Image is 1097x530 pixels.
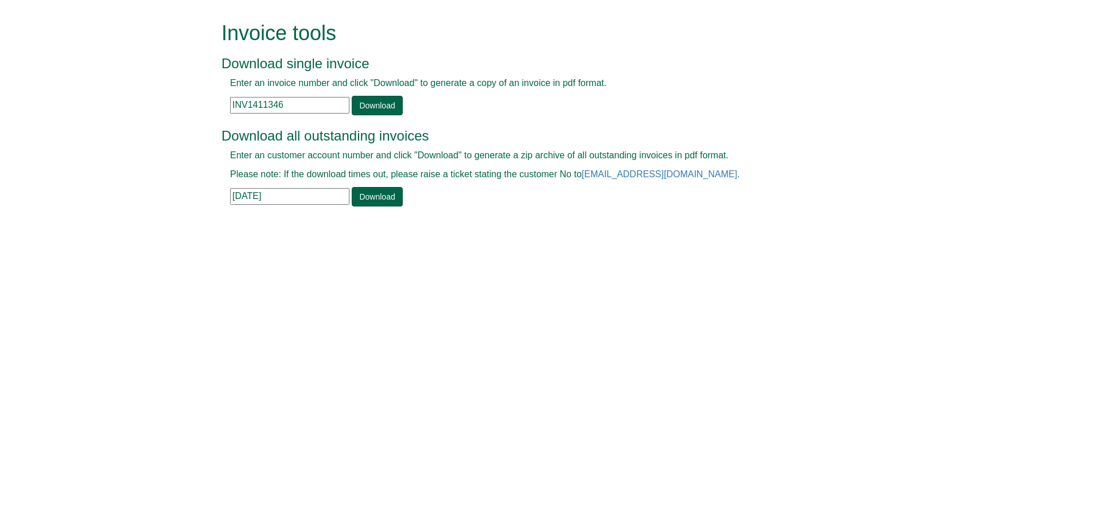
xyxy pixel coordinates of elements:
a: [EMAIL_ADDRESS][DOMAIN_NAME] [582,169,737,179]
input: e.g. BLA02 [230,188,349,205]
h3: Download single invoice [221,56,850,71]
input: e.g. INV1234 [230,97,349,114]
h3: Download all outstanding invoices [221,128,850,143]
p: Please note: If the download times out, please raise a ticket stating the customer No to . [230,168,841,181]
p: Enter an invoice number and click "Download" to generate a copy of an invoice in pdf format. [230,77,841,90]
p: Enter an customer account number and click "Download" to generate a zip archive of all outstandin... [230,149,841,162]
a: Download [352,187,402,206]
a: Download [352,96,402,115]
h1: Invoice tools [221,22,850,45]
